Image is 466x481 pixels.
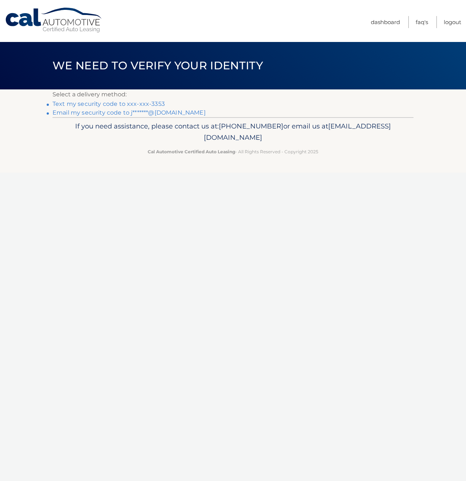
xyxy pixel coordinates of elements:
p: If you need assistance, please contact us at: or email us at [57,120,409,144]
span: [PHONE_NUMBER] [219,122,283,130]
p: Select a delivery method: [53,89,413,100]
a: Email my security code to j*******@[DOMAIN_NAME] [53,109,206,116]
a: Dashboard [371,16,400,28]
p: - All Rights Reserved - Copyright 2025 [57,148,409,155]
strong: Cal Automotive Certified Auto Leasing [148,149,235,154]
a: Text my security code to xxx-xxx-3353 [53,100,165,107]
span: We need to verify your identity [53,59,263,72]
a: Cal Automotive [5,7,103,33]
a: FAQ's [416,16,428,28]
a: Logout [444,16,461,28]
